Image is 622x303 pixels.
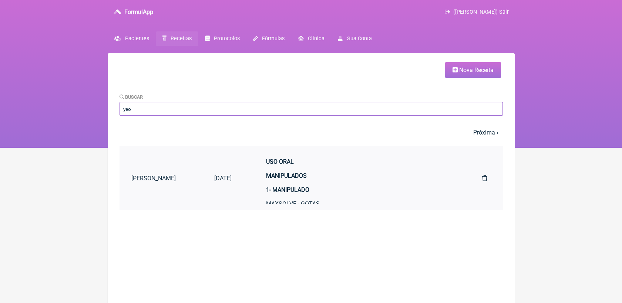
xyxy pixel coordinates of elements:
[445,9,508,15] a: ([PERSON_NAME]) Sair
[124,8,153,16] h3: FormulApp
[125,35,149,42] span: Pacientes
[156,31,198,46] a: Receitas
[171,35,192,42] span: Receitas
[120,169,202,188] a: [PERSON_NAME]
[262,35,285,42] span: Fórmulas
[120,94,143,100] label: Buscar
[246,31,291,46] a: Fórmulas
[266,186,309,193] strong: 1- MANIPULADO
[254,152,464,204] a: USO ORALMANIPULADOS1- MANIPULADOMAXSOLVE - GOTASTOMAR 10 GOTAS PELA MANHÃ DIARIAMENTE POR 90 DIAS...
[266,158,307,179] strong: USO ORAL MANIPULADOS
[198,31,246,46] a: Protocolos
[291,31,331,46] a: Clínica
[308,35,325,42] span: Clínica
[347,35,372,42] span: Sua Conta
[473,129,498,136] a: Próxima ›
[445,62,501,78] a: Nova Receita
[202,169,248,188] a: [DATE]
[108,31,156,46] a: Pacientes
[214,35,240,42] span: Protocolos
[120,125,503,140] nav: pager
[331,31,378,46] a: Sua Conta
[120,102,503,116] input: Paciente ou conteúdo da fórmula
[453,9,509,15] span: ([PERSON_NAME]) Sair
[459,67,494,74] span: Nova Receita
